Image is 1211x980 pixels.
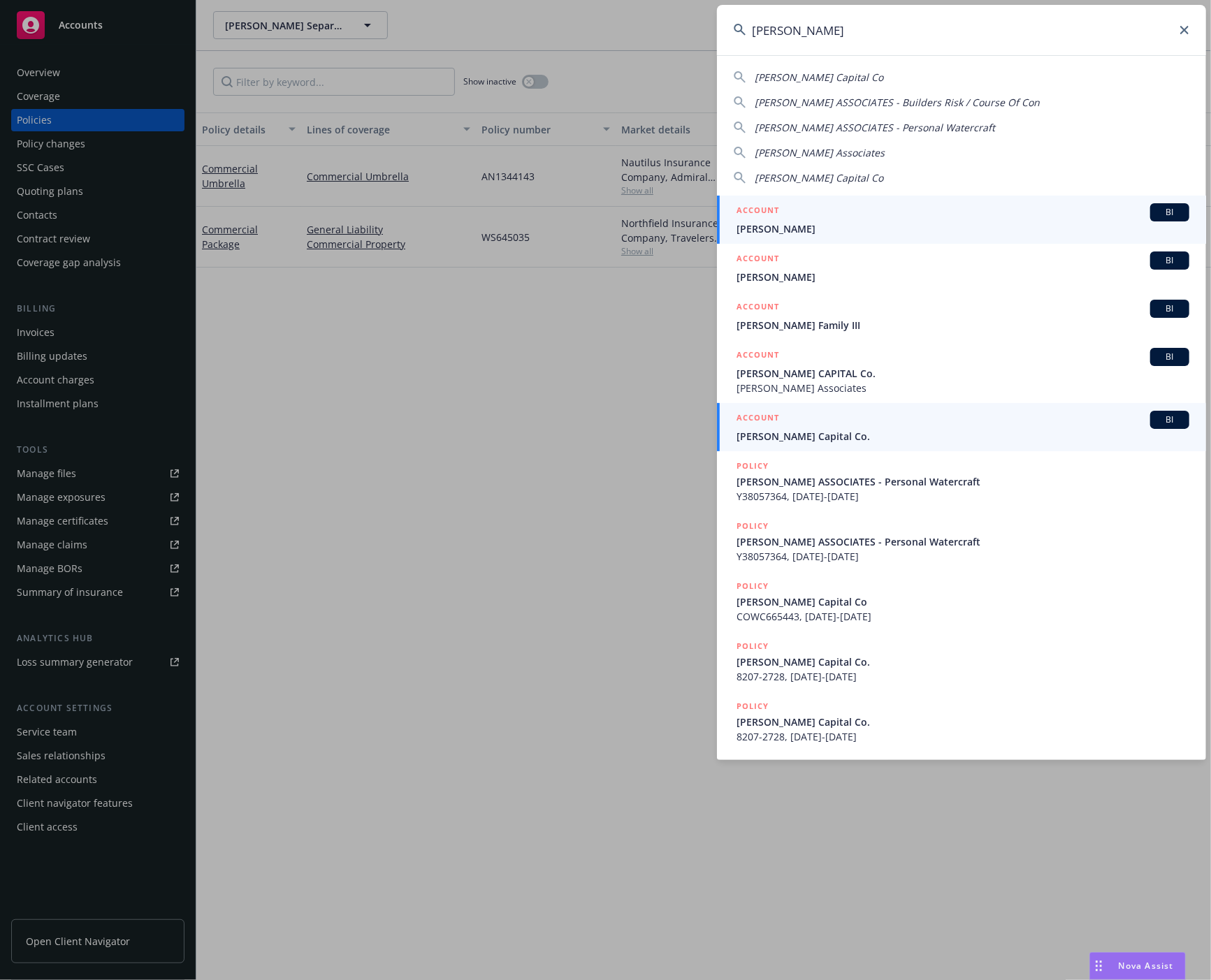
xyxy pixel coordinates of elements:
[737,221,1189,236] span: [PERSON_NAME]
[737,203,779,220] h5: ACCOUNT
[717,403,1206,451] a: ACCOUNTBI[PERSON_NAME] Capital Co.
[1156,414,1184,426] span: BI
[755,146,885,159] span: [PERSON_NAME] Associates
[755,71,883,84] span: [PERSON_NAME] Capital Co
[1156,351,1184,363] span: BI
[737,429,1189,444] span: [PERSON_NAME] Capital Co.
[737,381,1189,395] span: [PERSON_NAME] Associates
[717,340,1206,403] a: ACCOUNTBI[PERSON_NAME] CAPITAL Co.[PERSON_NAME] Associates
[737,519,769,533] h5: POLICY
[717,5,1206,55] input: Search...
[755,171,883,184] span: [PERSON_NAME] Capital Co
[737,654,1189,669] span: [PERSON_NAME] Capital Co.
[737,699,769,713] h5: POLICY
[737,534,1189,549] span: [PERSON_NAME] ASSOCIATES - Personal Watercraft
[737,300,779,316] h5: ACCOUNT
[1089,952,1186,980] button: Nova Assist
[737,489,1189,504] span: Y38057364, [DATE]-[DATE]
[737,609,1189,624] span: COWC665443, [DATE]-[DATE]
[717,244,1206,292] a: ACCOUNTBI[PERSON_NAME]
[1119,960,1174,972] span: Nova Assist
[737,270,1189,284] span: [PERSON_NAME]
[717,631,1206,692] a: POLICY[PERSON_NAME] Capital Co.8207-2728, [DATE]-[DATE]
[717,451,1206,511] a: POLICY[PERSON_NAME] ASSOCIATES - Personal WatercraftY38057364, [DATE]-[DATE]
[717,692,1206,752] a: POLICY[PERSON_NAME] Capital Co.8207-2728, [DATE]-[DATE]
[717,292,1206,340] a: ACCOUNTBI[PERSON_NAME] Family III
[755,121,995,134] span: [PERSON_NAME] ASSOCIATES - Personal Watercraft
[737,729,1189,744] span: 8207-2728, [DATE]-[DATE]
[1156,206,1184,219] span: BI
[717,571,1206,631] a: POLICY[PERSON_NAME] Capital CoCOWC665443, [DATE]-[DATE]
[737,459,769,473] h5: POLICY
[1156,254,1184,267] span: BI
[737,251,779,268] h5: ACCOUNT
[737,474,1189,489] span: [PERSON_NAME] ASSOCIATES - Personal Watercraft
[737,366,1189,381] span: [PERSON_NAME] CAPITAL Co.
[717,511,1206,571] a: POLICY[PERSON_NAME] ASSOCIATES - Personal WatercraftY38057364, [DATE]-[DATE]
[1156,302,1184,315] span: BI
[737,579,769,593] h5: POLICY
[737,411,779,427] h5: ACCOUNT
[737,669,1189,684] span: 8207-2728, [DATE]-[DATE]
[737,594,1189,609] span: [PERSON_NAME] Capital Co
[737,318,1189,332] span: [PERSON_NAME] Family III
[755,96,1040,109] span: [PERSON_NAME] ASSOCIATES - Builders Risk / Course Of Con
[737,639,769,653] h5: POLICY
[1090,953,1108,979] div: Drag to move
[737,549,1189,564] span: Y38057364, [DATE]-[DATE]
[737,715,1189,729] span: [PERSON_NAME] Capital Co.
[737,348,779,365] h5: ACCOUNT
[717,196,1206,244] a: ACCOUNTBI[PERSON_NAME]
